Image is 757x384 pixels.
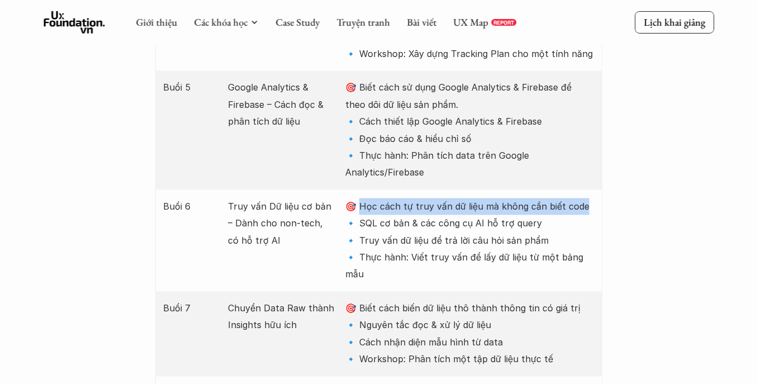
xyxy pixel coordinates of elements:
a: REPORT [491,19,516,26]
p: Buổi 5 [164,79,217,96]
a: Các khóa học [194,16,247,29]
p: 🎯 Học cách tự truy vấn dữ liệu mà không cần biết code 🔹 SQL cơ bản & các công cụ AI hỗ trợ query ... [345,198,593,283]
a: Case Study [275,16,320,29]
p: Chuyển Data Raw thành Insights hữu ích [228,300,334,334]
p: 🎯 Biết cách sử dụng Google Analytics & Firebase để theo dõi dữ liệu sản phẩm. 🔹 Cách thiết lập Go... [345,79,593,181]
a: UX Map [453,16,488,29]
p: Buổi 7 [164,300,217,316]
p: 🎯 Biết cách biến dữ liệu thô thành thông tin có giá trị 🔹 Nguyên tắc đọc & xử lý dữ liệu 🔹 Cách n... [345,300,593,368]
a: Lịch khai giảng [635,11,714,33]
p: Buổi 6 [164,198,217,215]
a: Truyện tranh [336,16,390,29]
a: Bài viết [407,16,436,29]
p: Lịch khai giảng [644,16,705,29]
p: REPORT [493,19,514,26]
p: Google Analytics & Firebase – Cách đọc & phân tích dữ liệu [228,79,334,130]
a: Giới thiệu [136,16,177,29]
p: Truy vấn Dữ liệu cơ bản – Dành cho non-tech, có hỗ trợ AI [228,198,334,249]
